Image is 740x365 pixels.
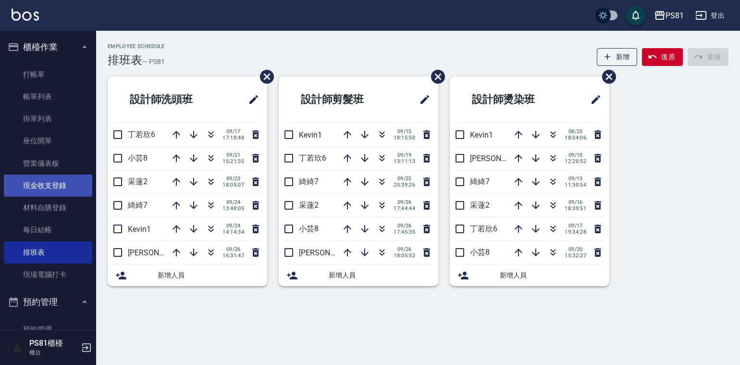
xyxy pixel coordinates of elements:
[299,224,319,233] span: 小芸8
[4,175,92,197] a: 現金收支登錄
[394,152,415,158] span: 09/19
[29,348,78,357] p: 櫃台
[4,35,92,60] button: 櫃檯作業
[222,199,244,205] span: 09/24
[108,264,267,286] div: 新增人員
[565,246,586,252] span: 09/20
[4,318,92,340] a: 預約管理
[597,48,638,66] button: 新增
[128,248,190,257] span: [PERSON_NAME]3
[299,201,319,210] span: 采蓮2
[565,135,586,141] span: 18:04:06
[565,128,586,135] span: 08/25
[222,252,244,259] span: 16:31:47
[222,223,244,229] span: 09/24
[222,246,244,252] span: 09/26
[565,199,586,205] span: 09/16
[565,252,586,259] span: 15:32:27
[595,63,617,91] span: 刪除班表
[470,177,490,186] span: 綺綺7
[115,82,224,117] h2: 設計師洗頭班
[470,154,532,163] span: [PERSON_NAME]3
[29,339,78,348] h5: PS81櫃檯
[12,9,39,21] img: Logo
[424,63,446,91] span: 刪除班表
[691,7,728,25] button: 登出
[222,152,244,158] span: 09/21
[128,225,151,234] span: Kevin1
[222,176,244,182] span: 09/23
[128,201,148,210] span: 綺綺7
[470,201,490,210] span: 采蓮2
[565,176,586,182] span: 09/13
[650,6,688,25] button: PS81
[470,224,497,233] span: 丁若欣6
[470,248,490,257] span: 小芸8
[413,88,431,111] span: 修改班表的標題
[457,82,567,117] h2: 設計師燙染班
[626,6,645,25] button: save
[470,130,493,139] span: Kevin1
[4,86,92,108] a: 帳單列表
[584,88,602,111] span: 修改班表的標題
[222,182,244,188] span: 18:05:07
[299,177,319,186] span: 綺綺7
[4,289,92,315] button: 預約管理
[394,128,415,135] span: 09/15
[642,48,683,66] button: 復原
[242,88,259,111] span: 修改班表的標題
[299,153,326,163] span: 丁若欣6
[128,130,155,139] span: 丁若欣6
[394,199,415,205] span: 09/26
[4,152,92,175] a: 營業儀表板
[394,135,415,141] span: 18:15:50
[4,63,92,86] a: 打帳單
[565,229,586,235] span: 19:34:28
[8,338,27,357] img: Person
[565,182,586,188] span: 11:30:54
[253,63,275,91] span: 刪除班表
[394,252,415,259] span: 18:05:52
[450,264,609,286] div: 新增人員
[286,82,395,117] h2: 設計師剪髮班
[158,270,259,280] span: 新增人員
[329,270,431,280] span: 新增人員
[394,246,415,252] span: 09/26
[222,158,244,164] span: 15:21:35
[279,264,438,286] div: 新增人員
[4,197,92,219] a: 材料自購登錄
[565,205,586,212] span: 18:39:51
[565,152,586,158] span: 09/10
[299,130,322,139] span: Kevin1
[142,57,165,67] h6: — PS81
[4,219,92,241] a: 每日結帳
[222,229,244,235] span: 14:14:34
[4,108,92,130] a: 掛單列表
[394,182,415,188] span: 20:39:26
[108,53,142,67] h3: 排班表
[500,270,602,280] span: 新增人員
[565,223,586,229] span: 09/17
[394,229,415,235] span: 17:45:35
[108,43,165,50] h2: Employee Schedule
[394,223,415,229] span: 09/26
[565,158,586,164] span: 12:20:52
[222,128,244,135] span: 09/17
[394,205,415,212] span: 17:44:44
[299,248,361,257] span: [PERSON_NAME]3
[222,135,244,141] span: 17:18:48
[4,264,92,286] a: 現場電腦打卡
[4,130,92,152] a: 座位開單
[394,176,415,182] span: 09/25
[666,10,684,22] div: PS81
[4,241,92,264] a: 排班表
[222,205,244,212] span: 13:48:05
[128,177,148,186] span: 采蓮2
[394,158,415,164] span: 13:11:13
[128,153,148,163] span: 小芸8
